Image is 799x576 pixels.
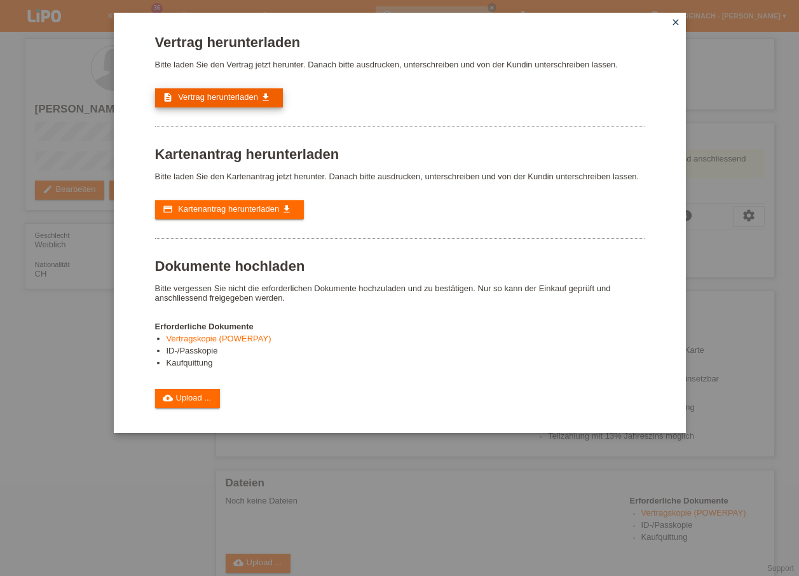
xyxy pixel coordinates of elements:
[155,284,645,303] p: Bitte vergessen Sie nicht die erforderlichen Dokumente hochzuladen und zu bestätigen. Nur so kann...
[178,204,279,214] span: Kartenantrag herunterladen
[163,393,173,403] i: cloud_upload
[155,322,645,331] h4: Erforderliche Dokumente
[155,34,645,50] h1: Vertrag herunterladen
[155,146,645,162] h1: Kartenantrag herunterladen
[155,258,645,274] h1: Dokumente hochladen
[163,92,173,102] i: description
[671,17,681,27] i: close
[167,358,645,370] li: Kaufquittung
[282,204,292,214] i: get_app
[155,88,283,107] a: description Vertrag herunterladen get_app
[155,60,645,69] p: Bitte laden Sie den Vertrag jetzt herunter. Danach bitte ausdrucken, unterschreiben und von der K...
[261,92,271,102] i: get_app
[178,92,258,102] span: Vertrag herunterladen
[163,204,173,214] i: credit_card
[155,200,304,219] a: credit_card Kartenantrag herunterladen get_app
[155,172,645,181] p: Bitte laden Sie den Kartenantrag jetzt herunter. Danach bitte ausdrucken, unterschreiben und von ...
[167,346,645,358] li: ID-/Passkopie
[155,389,221,408] a: cloud_uploadUpload ...
[667,16,684,31] a: close
[167,334,271,343] a: Vertragskopie (POWERPAY)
